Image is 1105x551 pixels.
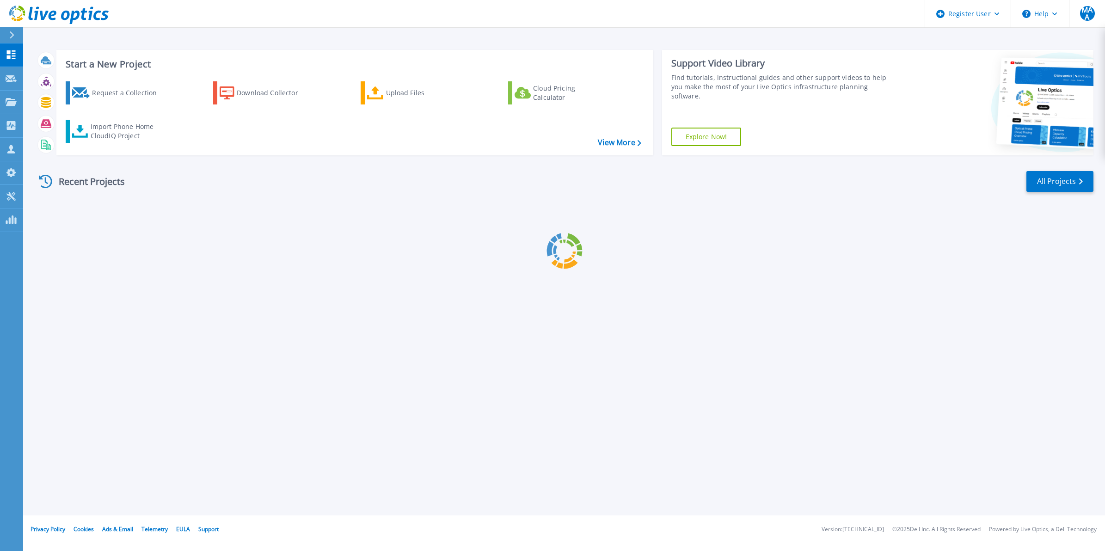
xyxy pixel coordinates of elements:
[213,81,316,104] a: Download Collector
[237,84,311,102] div: Download Collector
[892,527,981,533] li: © 2025 Dell Inc. All Rights Reserved
[102,525,133,533] a: Ads & Email
[92,84,166,102] div: Request a Collection
[508,81,611,104] a: Cloud Pricing Calculator
[598,138,641,147] a: View More
[533,84,607,102] div: Cloud Pricing Calculator
[822,527,884,533] li: Version: [TECHNICAL_ID]
[989,527,1097,533] li: Powered by Live Optics, a Dell Technology
[671,57,894,69] div: Support Video Library
[91,122,163,141] div: Import Phone Home CloudIQ Project
[671,128,742,146] a: Explore Now!
[176,525,190,533] a: EULA
[1026,171,1093,192] a: All Projects
[361,81,464,104] a: Upload Files
[141,525,168,533] a: Telemetry
[386,84,460,102] div: Upload Files
[31,525,65,533] a: Privacy Policy
[66,81,169,104] a: Request a Collection
[74,525,94,533] a: Cookies
[671,73,894,101] div: Find tutorials, instructional guides and other support videos to help you make the most of your L...
[66,59,641,69] h3: Start a New Project
[198,525,219,533] a: Support
[36,170,137,193] div: Recent Projects
[1080,6,1095,21] span: MAA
